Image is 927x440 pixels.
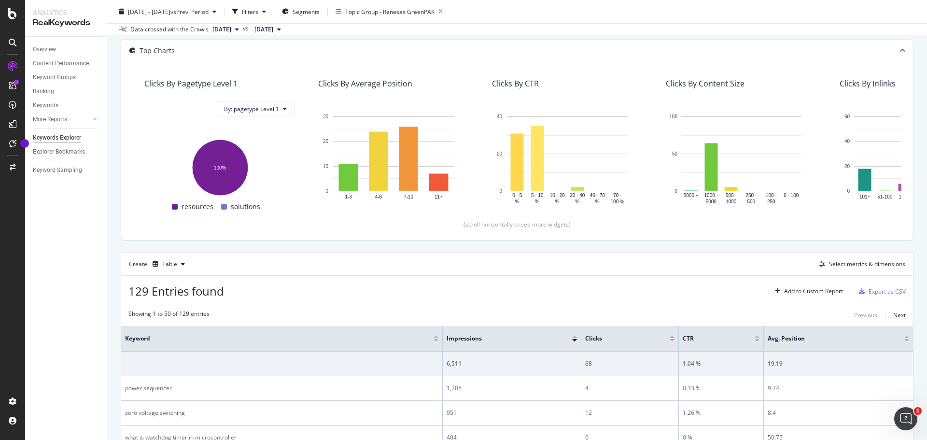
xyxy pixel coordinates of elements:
span: Segments [293,7,320,15]
text: 0 [499,188,502,194]
text: 20 [497,151,503,156]
div: Previous [854,311,877,319]
text: 5 - 10 [531,193,544,198]
text: 20 [323,139,329,144]
div: 1,205 [447,384,577,393]
text: 0 [674,188,677,194]
div: 12 [585,409,674,417]
button: Export as CSV [855,284,906,299]
button: Topic Group - Renesas GreenPAK [332,4,447,19]
text: 1-3 [345,194,352,199]
span: resources [182,201,213,213]
text: % [515,199,520,204]
a: Overview [33,44,100,55]
span: solutions [231,201,260,213]
div: Keywords [33,100,58,111]
button: Add to Custom Report [771,284,843,299]
div: 0.33 % [683,384,759,393]
div: Ranking [33,86,54,97]
a: More Reports [33,114,90,125]
text: 0 - 5 [512,193,522,198]
text: % [595,199,600,204]
button: [DATE] [251,24,285,35]
div: Clicks By Content Size [666,79,744,88]
text: % [575,199,579,204]
div: Clicks By Average Position [318,79,412,88]
div: 9.74 [768,384,909,393]
div: Content Performance [33,58,89,69]
span: Keyword [125,334,419,343]
span: Avg. Position [768,334,890,343]
button: By: pagetype Level 1 [216,101,295,116]
div: power sequencer [125,384,438,393]
text: 7-10 [404,194,413,199]
div: 68 [585,359,674,368]
text: 0 [325,188,328,194]
div: 951 [447,409,577,417]
text: 0 - 100 [784,193,799,198]
div: Create [129,256,189,272]
svg: A chart. [144,135,295,197]
div: Overview [33,44,56,55]
div: Topic Group - Renesas GreenPAK [345,7,435,15]
text: 40 [844,139,850,144]
text: 250 - [745,193,757,198]
a: Explorer Bookmarks [33,147,100,157]
div: 8.4 [768,409,909,417]
div: zero voltage switching [125,409,438,417]
text: 20 [844,164,850,169]
text: 250 [767,199,775,204]
text: 4-6 [375,194,382,199]
text: 60 [844,114,850,119]
div: Next [893,311,906,319]
div: Add to Custom Report [784,288,843,294]
button: Filters [228,4,270,19]
svg: A chart. [318,112,469,205]
div: Data crossed with the Crawls [130,25,209,34]
button: Table [149,256,189,272]
a: Keyword Groups [33,72,100,83]
text: 1000 - [704,193,718,198]
svg: A chart. [492,112,643,205]
div: Showing 1 to 50 of 129 entries [128,310,210,321]
div: Keyword Sampling [33,165,82,175]
text: 0 [847,188,850,194]
div: Clicks By CTR [492,79,539,88]
span: 1 [914,407,922,415]
text: 5000 [706,199,717,204]
text: 10 - 20 [550,193,565,198]
text: 30 [323,114,329,119]
svg: A chart. [666,112,816,205]
span: vs [243,24,251,33]
text: 11+ [435,194,443,199]
iframe: Intercom live chat [894,407,917,430]
text: 1000 [726,199,737,204]
text: 100 - [766,193,777,198]
text: 16-50 [899,194,911,199]
text: 100 % [611,199,624,204]
div: Tooltip anchor [20,139,29,148]
text: 500 - [726,193,737,198]
div: Keyword Groups [33,72,76,83]
a: Keywords Explorer [33,133,100,143]
button: [DATE] - [DATE]vsPrev. Period [115,4,220,19]
text: % [535,199,539,204]
div: 6,511 [447,359,577,368]
button: Previous [854,310,877,321]
button: [DATE] [209,24,243,35]
div: 4 [585,384,674,393]
span: 2025 Jun. 28th [254,25,273,34]
a: Keywords [33,100,100,111]
text: 100% [214,165,226,170]
button: Next [893,310,906,321]
div: Table [162,261,177,267]
span: [DATE] - [DATE] [128,7,170,15]
text: 40 - 70 [590,193,605,198]
div: 19.19 [768,359,909,368]
div: Explorer Bookmarks [33,147,85,157]
span: Clicks [585,334,655,343]
span: By: pagetype Level 1 [224,105,279,113]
